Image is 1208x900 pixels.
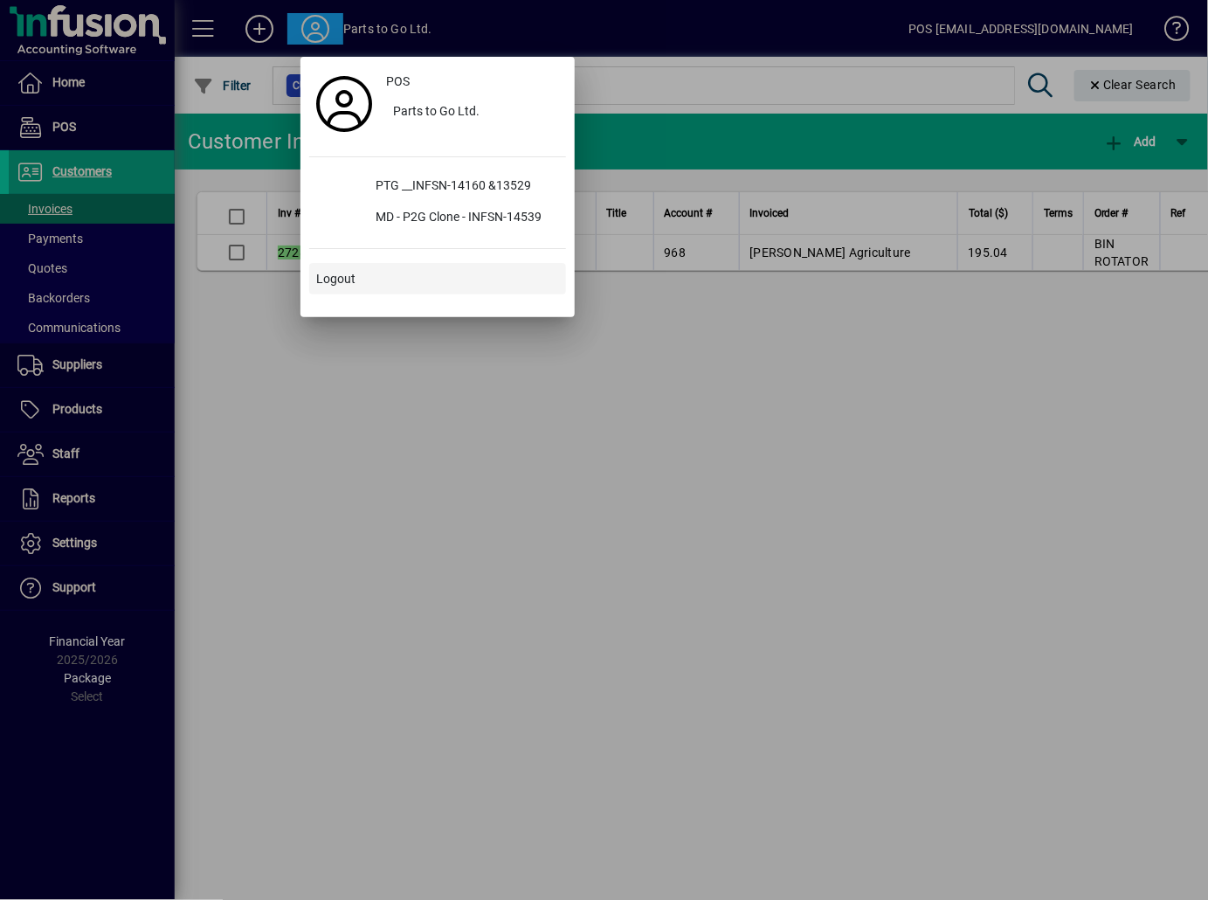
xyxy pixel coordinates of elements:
span: Logout [316,270,355,288]
div: MD - P2G Clone - INFSN-14539 [362,203,566,234]
button: PTG __INFSN-14160 &13529 [309,171,566,203]
button: Parts to Go Ltd. [379,97,566,128]
a: POS [379,66,566,97]
div: PTG __INFSN-14160 &13529 [362,171,566,203]
span: POS [386,73,410,91]
a: Profile [309,88,379,120]
button: Logout [309,263,566,294]
button: MD - P2G Clone - INFSN-14539 [309,203,566,234]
